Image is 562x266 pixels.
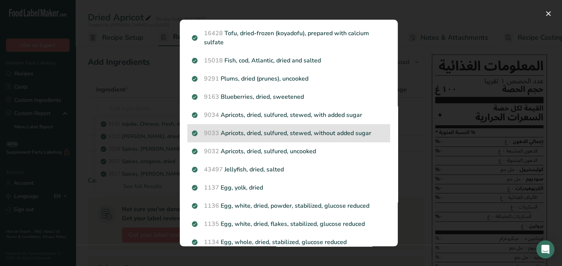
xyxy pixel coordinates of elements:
[192,74,386,83] p: Plums, dried (prunes), uncooked
[204,238,219,246] span: 1134
[204,202,219,210] span: 1136
[204,147,219,156] span: 9032
[192,201,386,210] p: Egg, white, dried, powder, stabilized, glucose reduced
[192,56,386,65] p: Fish, cod, Atlantic, dried and salted
[192,147,386,156] p: Apricots, dried, sulfured, uncooked
[192,92,386,101] p: Blueberries, dried, sweetened
[204,165,223,174] span: 43497
[192,183,386,192] p: Egg, yolk, dried
[536,240,554,258] div: Open Intercom Messenger
[204,129,219,137] span: 9033
[192,219,386,229] p: Egg, white, dried, flakes, stabilized, glucose reduced
[204,56,223,65] span: 15018
[192,29,386,47] p: Tofu, dried-frozen (koyadofu), prepared with calcium sulfate
[204,29,223,37] span: 16428
[192,129,386,138] p: Apricots, dried, sulfured, stewed, without added sugar
[192,238,386,247] p: Egg, whole, dried, stabilized, glucose reduced
[192,110,386,120] p: Apricots, dried, sulfured, stewed, with added sugar
[204,75,219,83] span: 9291
[192,165,386,174] p: Jellyfish, dried, salted
[204,184,219,192] span: 1137
[204,93,219,101] span: 9163
[204,111,219,119] span: 9034
[204,220,219,228] span: 1135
